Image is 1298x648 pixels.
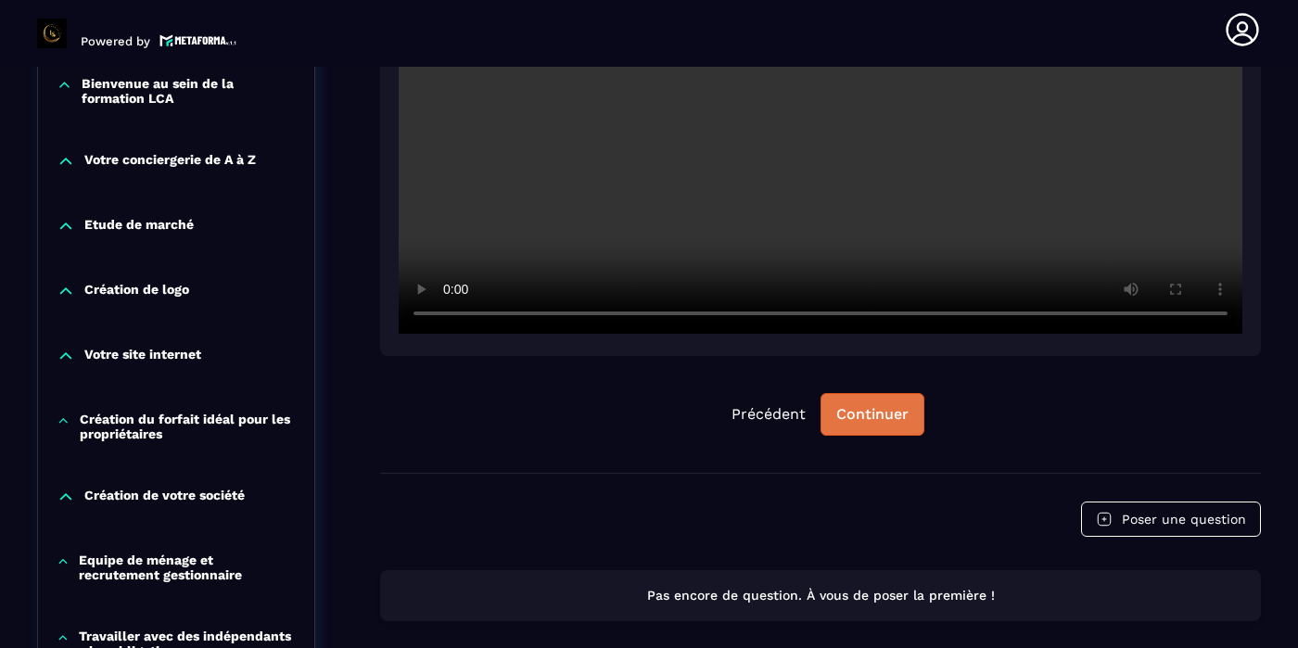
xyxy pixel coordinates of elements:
[84,282,189,300] p: Création de logo
[836,405,909,424] div: Continuer
[717,394,821,435] button: Précédent
[397,587,1244,604] p: Pas encore de question. À vous de poser la première !
[159,32,237,48] img: logo
[82,76,296,106] p: Bienvenue au sein de la formation LCA
[1081,502,1261,537] button: Poser une question
[84,152,256,171] p: Votre conciergerie de A à Z
[84,217,194,235] p: Etude de marché
[84,347,201,365] p: Votre site internet
[37,19,67,48] img: logo-branding
[84,488,245,506] p: Création de votre société
[79,553,296,582] p: Equipe de ménage et recrutement gestionnaire
[80,412,296,441] p: Création du forfait idéal pour les propriétaires
[821,393,924,436] button: Continuer
[81,34,150,48] p: Powered by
